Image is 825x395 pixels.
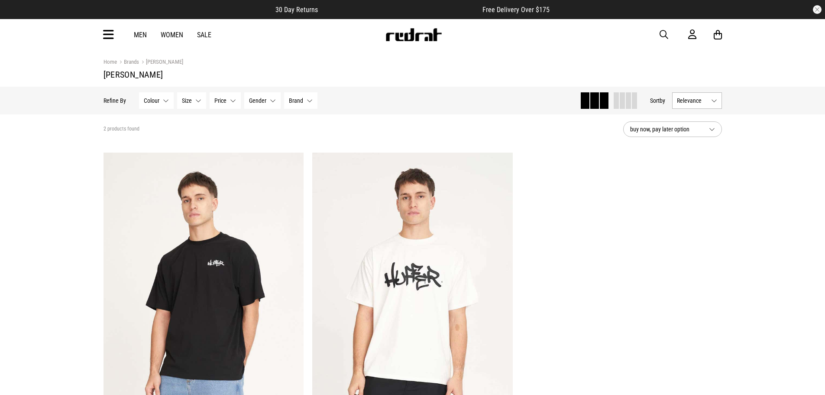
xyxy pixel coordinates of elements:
button: Relevance [672,92,722,109]
a: Home [104,59,117,65]
a: Men [134,31,147,39]
button: Brand [284,92,317,109]
span: Gender [249,97,266,104]
a: Women [161,31,183,39]
button: buy now, pay later option [623,121,722,137]
span: Colour [144,97,159,104]
span: Relevance [677,97,708,104]
span: 30 Day Returns [275,6,318,14]
span: buy now, pay later option [630,124,702,134]
a: Brands [117,59,139,67]
button: Sortby [650,95,665,106]
span: Brand [289,97,303,104]
button: Gender [244,92,281,109]
a: Sale [197,31,211,39]
button: Colour [139,92,174,109]
img: Redrat logo [385,28,442,41]
span: Free Delivery Over $175 [482,6,550,14]
span: Size [182,97,192,104]
span: Price [214,97,226,104]
span: by [660,97,665,104]
a: [PERSON_NAME] [139,59,183,67]
button: Size [177,92,206,109]
button: Price [210,92,241,109]
p: Refine By [104,97,126,104]
h1: [PERSON_NAME] [104,69,722,80]
span: 2 products found [104,126,139,133]
iframe: Customer reviews powered by Trustpilot [335,5,465,14]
